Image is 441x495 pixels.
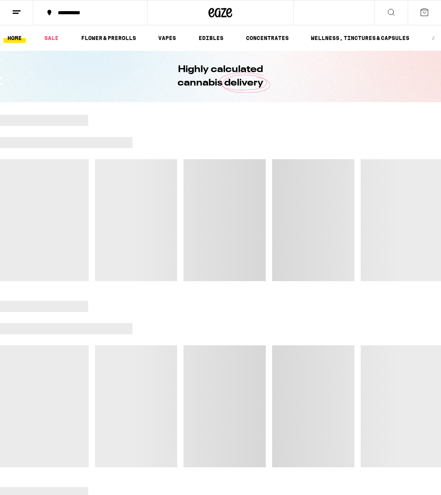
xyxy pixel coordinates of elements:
a: VAPES [154,33,180,43]
a: HOME [4,33,26,43]
a: SALE [40,33,62,43]
a: WELLNESS, TINCTURES & CAPSULES [307,33,413,43]
h1: Highly calculated cannabis delivery [155,63,286,90]
a: CONCENTRATES [242,33,293,43]
a: EDIBLES [195,33,227,43]
a: FLOWER & PREROLLS [77,33,140,43]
